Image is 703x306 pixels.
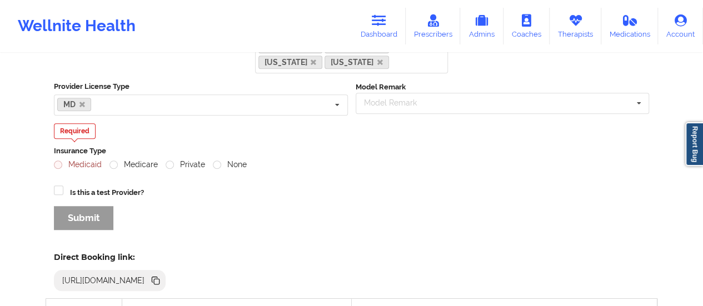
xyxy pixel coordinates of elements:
[109,160,158,169] label: Medicare
[54,160,102,169] label: Medicaid
[70,187,144,198] label: Is this a test Provider?
[325,56,389,69] a: [US_STATE]
[54,123,96,139] div: Required
[57,98,91,111] a: MD
[658,8,703,44] a: Account
[460,8,503,44] a: Admins
[213,160,247,169] label: None
[406,8,461,44] a: Prescribers
[356,82,406,93] label: Model Remark
[685,122,703,166] a: Report Bug
[54,252,166,262] h5: Direct Booking link:
[54,81,348,92] label: Provider License Type
[352,8,406,44] a: Dashboard
[258,56,323,69] a: [US_STATE]
[503,8,550,44] a: Coaches
[550,8,601,44] a: Therapists
[54,146,649,157] label: Insurance Type
[166,160,205,169] label: Private
[601,8,659,44] a: Medications
[361,97,433,109] div: Model Remark
[58,275,149,286] div: [URL][DOMAIN_NAME]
